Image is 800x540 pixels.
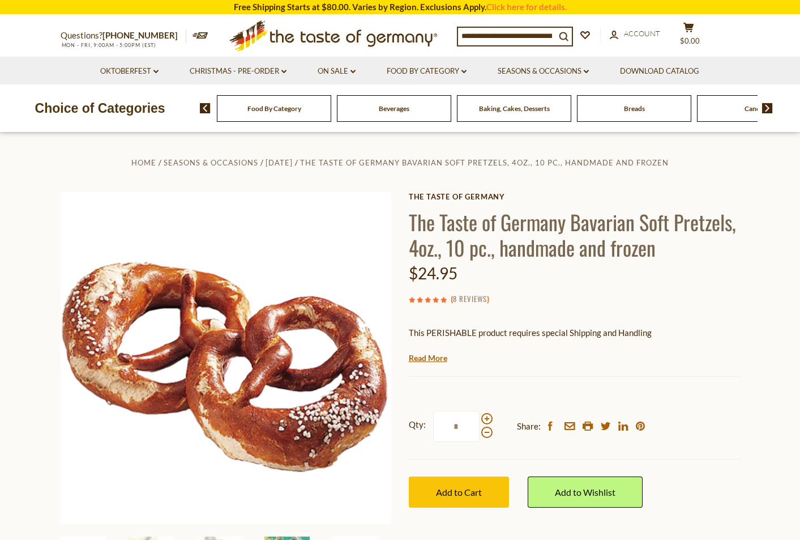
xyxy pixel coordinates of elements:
[610,28,660,40] a: Account
[498,65,589,78] a: Seasons & Occasions
[620,65,699,78] a: Download Catalog
[61,192,392,524] img: The Taste of Germany Bavarian Soft Pretzels, 4oz., 10 pc., handmade and frozen
[61,28,186,43] p: Questions?
[190,65,286,78] a: Christmas - PRE-ORDER
[300,158,669,167] a: The Taste of Germany Bavarian Soft Pretzels, 4oz., 10 pc., handmade and frozen
[387,65,467,78] a: Food By Category
[745,104,764,113] a: Candy
[247,104,301,113] a: Food By Category
[433,411,480,442] input: Qty:
[486,2,567,12] a: Click here for details.
[200,103,211,113] img: previous arrow
[517,419,541,433] span: Share:
[102,30,178,40] a: [PHONE_NUMBER]
[164,158,258,167] a: Seasons & Occasions
[624,104,645,113] a: Breads
[318,65,356,78] a: On Sale
[528,477,643,508] a: Add to Wishlist
[436,487,482,498] span: Add to Cart
[409,209,740,260] h1: The Taste of Germany Bavarian Soft Pretzels, 4oz., 10 pc., handmade and frozen
[409,263,457,283] span: $24.95
[479,104,550,113] a: Baking, Cakes, Desserts
[379,104,409,113] a: Beverages
[409,352,447,364] a: Read More
[762,103,773,113] img: next arrow
[409,192,740,201] a: The Taste of Germany
[61,42,157,48] span: MON - FRI, 9:00AM - 5:00PM (EST)
[420,348,740,363] li: We will ship this product in heat-protective packaging and ice.
[680,36,700,45] span: $0.00
[409,477,509,508] button: Add to Cart
[451,293,489,304] span: ( )
[672,22,706,50] button: $0.00
[409,326,740,340] p: This PERISHABLE product requires special Shipping and Handling
[100,65,159,78] a: Oktoberfest
[624,29,660,38] span: Account
[131,158,156,167] a: Home
[266,158,293,167] a: [DATE]
[453,293,487,305] a: 8 Reviews
[409,418,426,432] strong: Qty:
